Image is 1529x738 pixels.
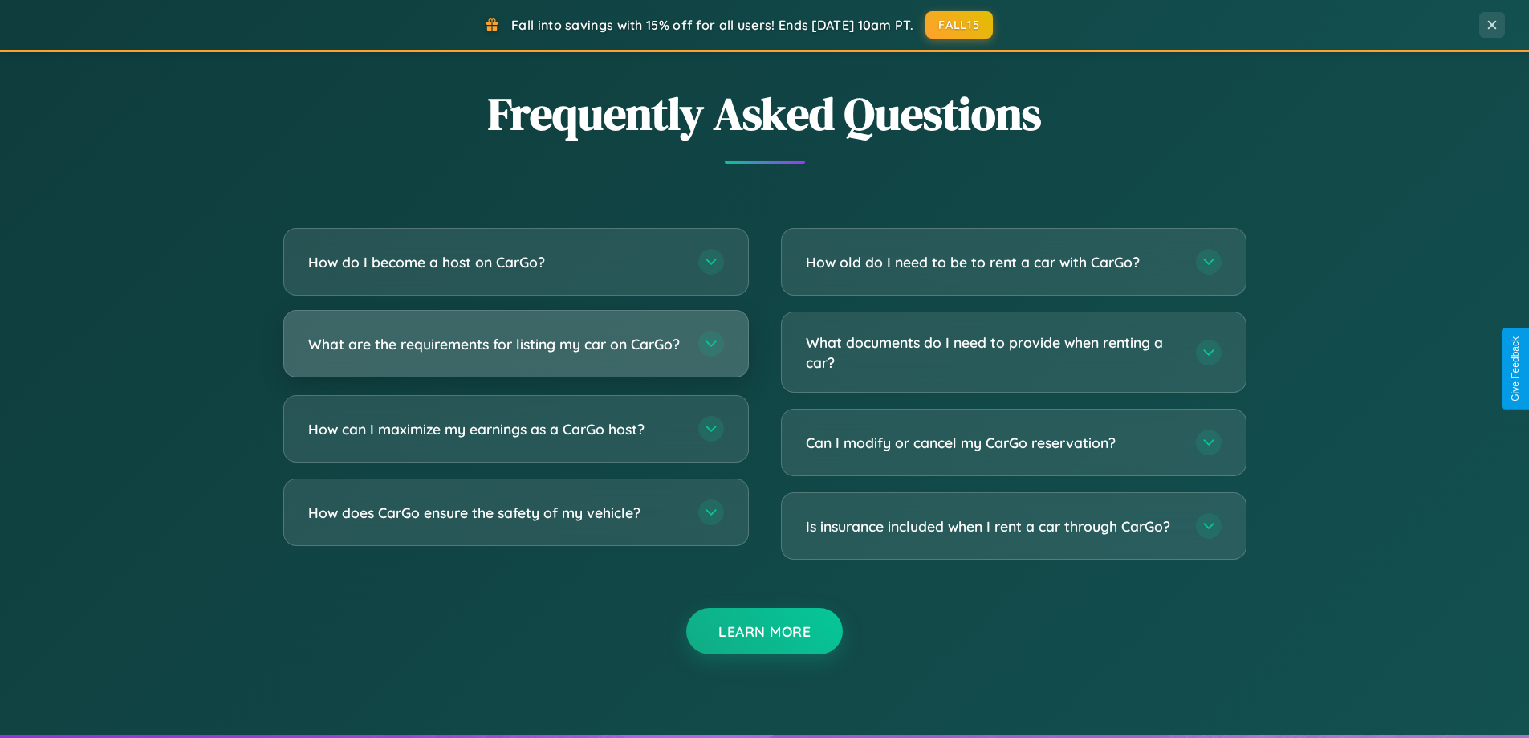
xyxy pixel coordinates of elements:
[1510,336,1521,402] div: Give Feedback
[925,11,993,39] button: FALL15
[308,252,682,272] h3: How do I become a host on CarGo?
[511,17,913,33] span: Fall into savings with 15% off for all users! Ends [DATE] 10am PT.
[308,334,682,354] h3: What are the requirements for listing my car on CarGo?
[283,83,1246,145] h2: Frequently Asked Questions
[308,503,682,523] h3: How does CarGo ensure the safety of my vehicle?
[308,419,682,439] h3: How can I maximize my earnings as a CarGo host?
[806,332,1180,372] h3: What documents do I need to provide when renting a car?
[806,433,1180,453] h3: Can I modify or cancel my CarGo reservation?
[806,252,1180,272] h3: How old do I need to be to rent a car with CarGo?
[686,608,843,654] button: Learn More
[806,516,1180,536] h3: Is insurance included when I rent a car through CarGo?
